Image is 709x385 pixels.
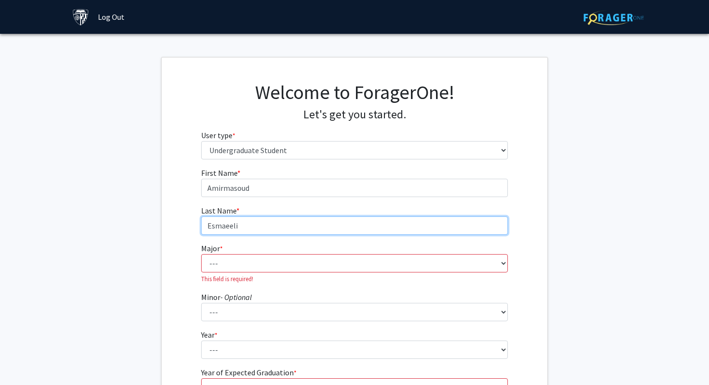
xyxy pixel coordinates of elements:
iframe: Chat [7,342,41,378]
h1: Welcome to ForagerOne! [201,81,508,104]
img: Johns Hopkins University Logo [72,9,89,26]
img: ForagerOne Logo [584,10,644,25]
label: Minor [201,291,252,303]
label: User type [201,129,235,141]
label: Year of Expected Graduation [201,367,297,378]
p: This field is required! [201,274,508,284]
label: Year [201,329,218,341]
span: First Name [201,168,237,178]
label: Major [201,242,223,254]
h4: Let's get you started. [201,108,508,122]
span: Last Name [201,206,236,215]
i: - Optional [220,292,252,302]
